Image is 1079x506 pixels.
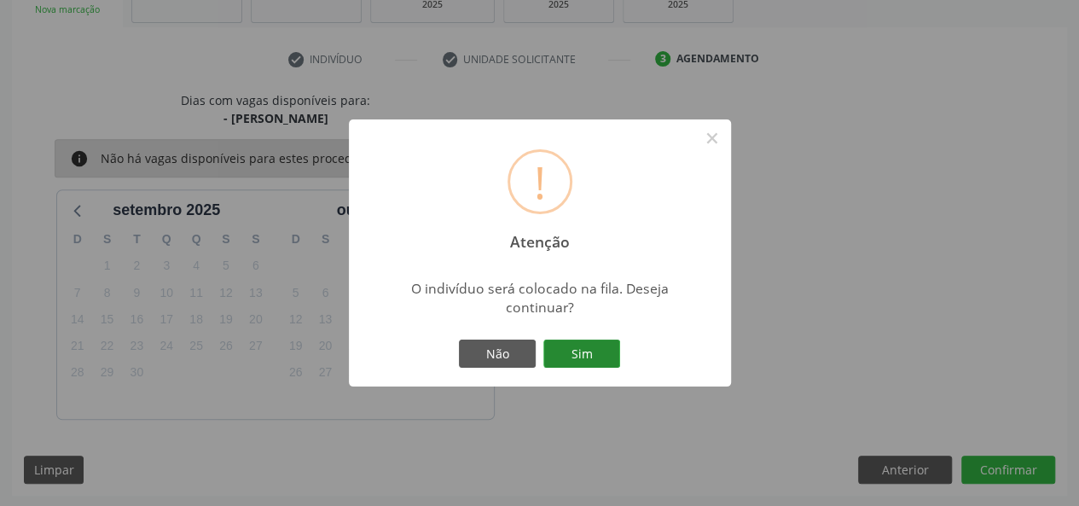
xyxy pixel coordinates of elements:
[389,279,690,317] div: O indivíduo será colocado na fila. Deseja continuar?
[543,340,620,369] button: Sim
[459,340,536,369] button: Não
[495,221,584,251] h2: Atenção
[534,152,546,212] div: !
[698,124,727,153] button: Close this dialog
